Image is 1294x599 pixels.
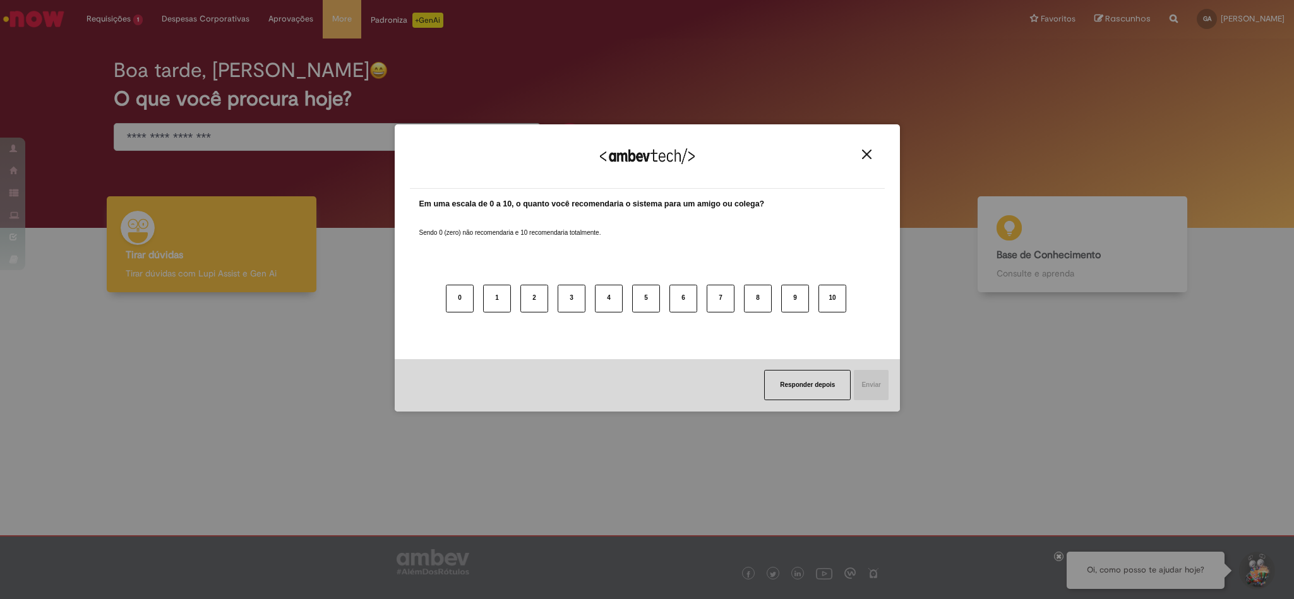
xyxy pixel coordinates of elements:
[446,285,474,312] button: 0
[483,285,511,312] button: 1
[862,150,872,159] img: Close
[781,285,809,312] button: 9
[744,285,772,312] button: 8
[558,285,585,312] button: 3
[419,198,765,210] label: Em uma escala de 0 a 10, o quanto você recomendaria o sistema para um amigo ou colega?
[595,285,623,312] button: 4
[600,148,695,164] img: Logo Ambevtech
[707,285,734,312] button: 7
[419,213,601,237] label: Sendo 0 (zero) não recomendaria e 10 recomendaria totalmente.
[632,285,660,312] button: 5
[520,285,548,312] button: 2
[858,149,875,160] button: Close
[764,370,851,400] button: Responder depois
[818,285,846,312] button: 10
[669,285,697,312] button: 6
